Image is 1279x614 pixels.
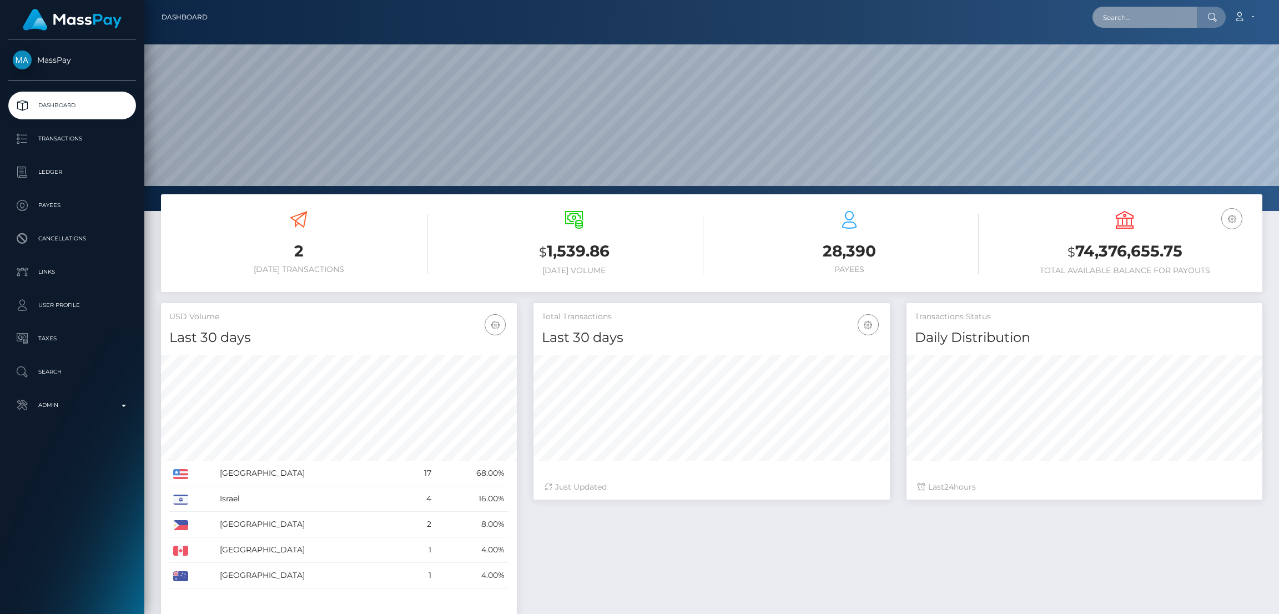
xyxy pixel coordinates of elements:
[8,158,136,186] a: Ledger
[8,358,136,386] a: Search
[944,482,954,492] span: 24
[1092,7,1197,28] input: Search...
[216,537,405,563] td: [GEOGRAPHIC_DATA]
[13,197,132,214] p: Payees
[405,486,435,512] td: 4
[23,9,122,31] img: MassPay Logo
[13,297,132,314] p: User Profile
[216,563,405,588] td: [GEOGRAPHIC_DATA]
[173,546,188,556] img: CA.png
[8,225,136,253] a: Cancellations
[216,512,405,537] td: [GEOGRAPHIC_DATA]
[162,6,208,29] a: Dashboard
[720,265,979,274] h6: Payees
[173,495,188,505] img: IL.png
[173,571,188,581] img: AU.png
[1067,244,1075,260] small: $
[13,397,132,414] p: Admin
[8,391,136,419] a: Admin
[169,240,428,262] h3: 2
[173,469,188,479] img: US.png
[13,330,132,347] p: Taxes
[8,55,136,65] span: MassPay
[216,486,405,512] td: Israel
[720,240,979,262] h3: 28,390
[169,265,428,274] h6: [DATE] Transactions
[542,328,881,348] h4: Last 30 days
[918,481,1251,493] div: Last hours
[8,125,136,153] a: Transactions
[216,461,405,486] td: [GEOGRAPHIC_DATA]
[445,240,703,263] h3: 1,539.86
[8,325,136,353] a: Taxes
[13,51,32,69] img: MassPay
[915,328,1254,348] h4: Daily Distribution
[13,230,132,247] p: Cancellations
[542,311,881,323] h5: Total Transactions
[435,537,508,563] td: 4.00%
[13,264,132,280] p: Links
[13,164,132,180] p: Ledger
[915,311,1254,323] h5: Transactions Status
[8,258,136,286] a: Links
[539,244,547,260] small: $
[405,563,435,588] td: 1
[8,92,136,119] a: Dashboard
[173,520,188,530] img: PH.png
[995,266,1254,275] h6: Total Available Balance for Payouts
[13,130,132,147] p: Transactions
[169,311,508,323] h5: USD Volume
[13,97,132,114] p: Dashboard
[995,240,1254,263] h3: 74,376,655.75
[8,192,136,219] a: Payees
[445,266,703,275] h6: [DATE] Volume
[405,512,435,537] td: 2
[8,291,136,319] a: User Profile
[13,364,132,380] p: Search
[435,512,508,537] td: 8.00%
[435,563,508,588] td: 4.00%
[435,486,508,512] td: 16.00%
[435,461,508,486] td: 68.00%
[405,537,435,563] td: 1
[169,328,508,348] h4: Last 30 days
[405,461,435,486] td: 17
[545,481,878,493] div: Just Updated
